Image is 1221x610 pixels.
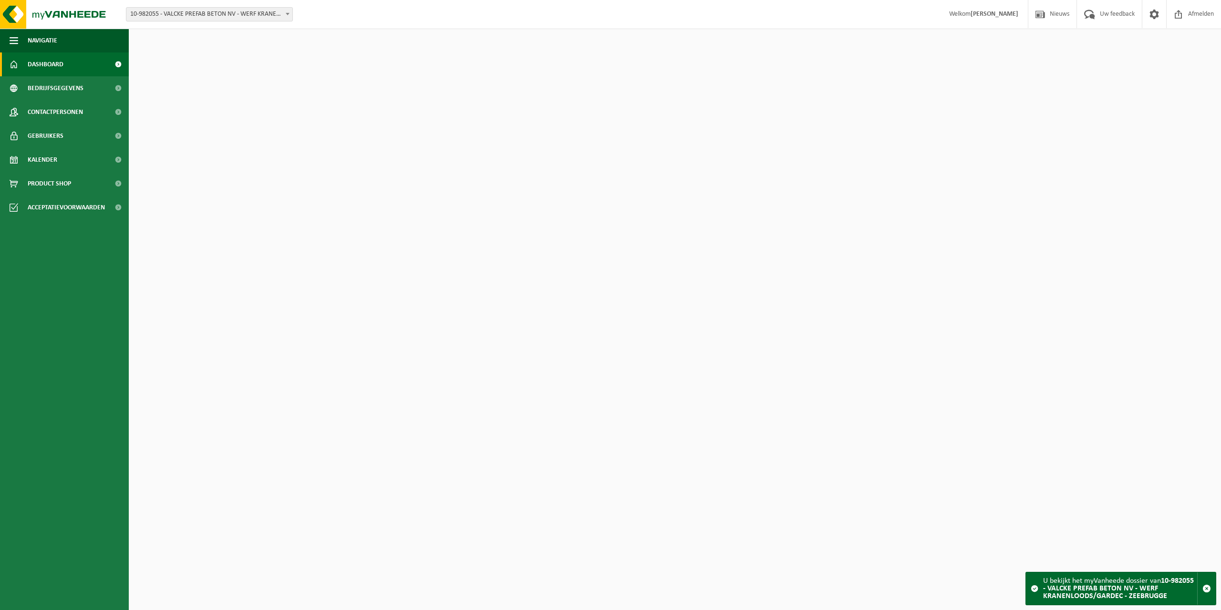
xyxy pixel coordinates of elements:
[28,172,71,196] span: Product Shop
[28,100,83,124] span: Contactpersonen
[1043,572,1197,605] div: U bekijkt het myVanheede dossier van
[971,10,1018,18] strong: [PERSON_NAME]
[28,148,57,172] span: Kalender
[28,196,105,219] span: Acceptatievoorwaarden
[1043,577,1194,600] strong: 10-982055 - VALCKE PREFAB BETON NV - WERF KRANENLOODS/GARDEC - ZEEBRUGGE
[126,7,293,21] span: 10-982055 - VALCKE PREFAB BETON NV - WERF KRANENLOODS/GARDEC - ZEEBRUGGE
[28,76,83,100] span: Bedrijfsgegevens
[126,8,292,21] span: 10-982055 - VALCKE PREFAB BETON NV - WERF KRANENLOODS/GARDEC - ZEEBRUGGE
[28,52,63,76] span: Dashboard
[28,29,57,52] span: Navigatie
[28,124,63,148] span: Gebruikers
